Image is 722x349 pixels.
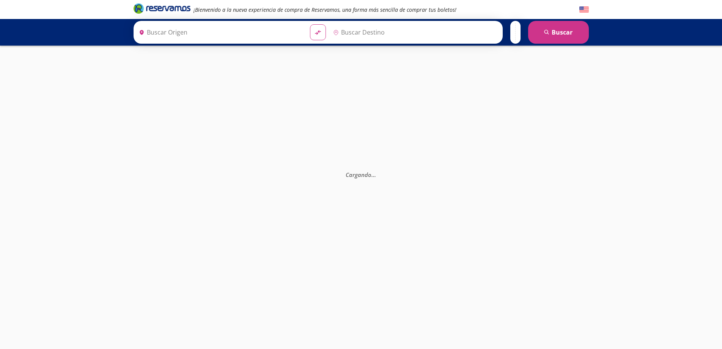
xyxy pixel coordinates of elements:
input: Buscar Origen [136,23,304,42]
a: Brand Logo [134,3,190,16]
i: Brand Logo [134,3,190,14]
span: . [374,171,376,178]
span: . [373,171,374,178]
em: ¡Bienvenido a la nueva experiencia de compra de Reservamos, una forma más sencilla de comprar tus... [193,6,456,13]
button: Buscar [528,21,589,44]
span: . [371,171,373,178]
input: Buscar Destino [330,23,499,42]
em: Cargando [346,171,376,178]
button: English [579,5,589,14]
